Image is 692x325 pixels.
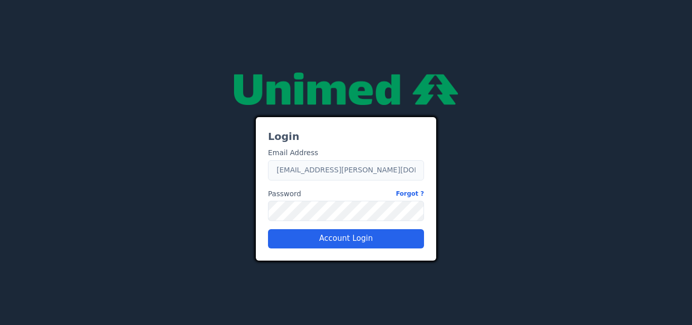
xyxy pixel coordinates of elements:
img: null [234,73,458,105]
h3: Login [268,129,424,143]
button: Account Login [268,229,424,248]
label: Password [268,189,424,199]
input: Enter your email [268,160,424,180]
label: Email Address [268,148,318,158]
a: Forgot ? [396,189,424,199]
